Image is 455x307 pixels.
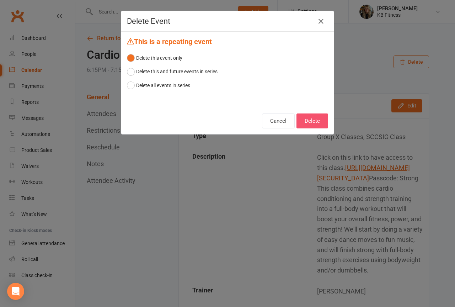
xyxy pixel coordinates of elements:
button: Cancel [262,113,295,128]
button: Delete [296,113,328,128]
button: Delete this event only [127,51,182,65]
div: Open Intercom Messenger [7,283,24,300]
button: Delete all events in series [127,79,190,92]
button: Delete this and future events in series [127,65,218,78]
button: Close [315,16,327,27]
h4: Delete Event [127,17,328,26]
h4: This is a repeating event [127,37,328,46]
